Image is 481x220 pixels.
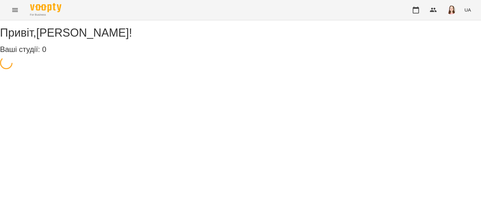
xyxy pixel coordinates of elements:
[8,3,23,18] button: Menu
[462,4,473,16] button: UA
[464,7,471,13] span: UA
[30,13,61,17] span: For Business
[30,3,61,12] img: Voopty Logo
[447,6,456,14] img: 83b29030cd47969af3143de651fdf18c.jpg
[42,45,46,54] span: 0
